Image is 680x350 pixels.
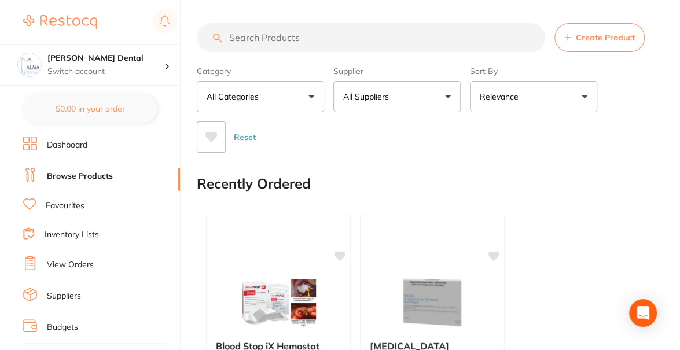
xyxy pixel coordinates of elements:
[47,290,81,302] a: Suppliers
[47,66,164,78] p: Switch account
[23,95,157,123] button: $0.00 in your order
[197,66,324,76] label: Category
[47,259,94,271] a: View Orders
[23,9,97,35] a: Restocq Logo
[46,200,84,212] a: Favourites
[197,81,324,112] button: All Categories
[197,23,545,52] input: Search Products
[480,91,523,102] p: Relevance
[230,121,259,153] button: Reset
[241,274,316,331] img: Blood Stop iX Hemostat Sterile Dressing Bx24
[47,322,78,333] a: Budgets
[45,229,99,241] a: Inventory Lists
[333,66,461,76] label: Supplier
[47,171,113,182] a: Browse Products
[629,299,657,327] div: Open Intercom Messenger
[470,81,597,112] button: Relevance
[197,176,311,192] h2: Recently Ordered
[395,274,470,331] img: Oraqix Periodontal Gel Lignocaine 25 mg/g, Prilocaine 25mg/g
[47,139,87,151] a: Dashboard
[470,66,597,76] label: Sort By
[554,23,645,52] button: Create Product
[576,33,635,42] span: Create Product
[47,53,164,64] h4: Alma Dental
[343,91,394,102] p: All Suppliers
[23,15,97,29] img: Restocq Logo
[333,81,461,112] button: All Suppliers
[207,91,263,102] p: All Categories
[18,53,41,76] img: Alma Dental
